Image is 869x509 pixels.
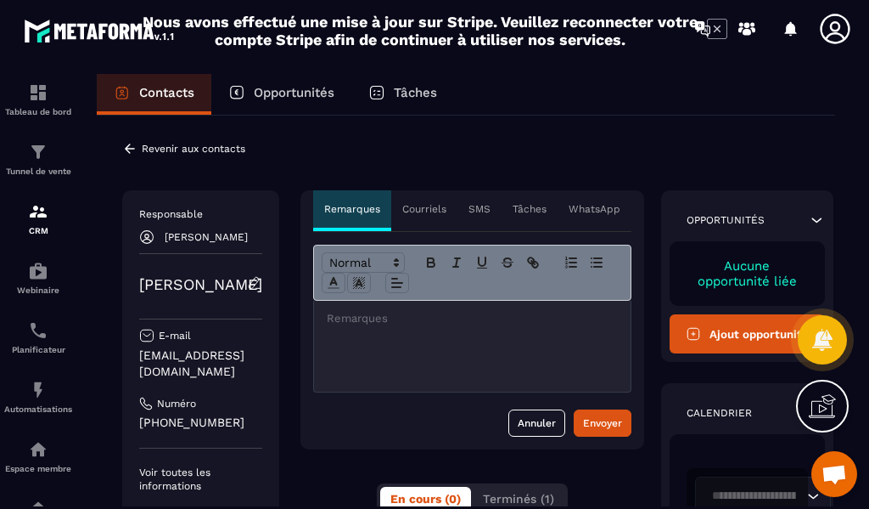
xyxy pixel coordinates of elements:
a: Opportunités [211,74,351,115]
p: [EMAIL_ADDRESS][DOMAIN_NAME] [139,348,262,380]
a: formationformationCRM [4,189,72,248]
p: Espace membre [4,464,72,473]
p: WhatsApp [569,202,620,216]
a: [PERSON_NAME] [139,275,262,293]
a: automationsautomationsAutomatisations [4,367,72,427]
div: Envoyer [583,415,622,432]
p: CRM [4,226,72,235]
p: Tâches [513,202,547,216]
p: Aucune opportunité liée [687,258,808,289]
a: formationformationTunnel de vente [4,129,72,189]
p: Webinaire [4,286,72,295]
p: Revenir aux contacts [142,143,245,155]
p: Numéro [157,397,196,410]
p: Voir toutes les informations [139,466,262,493]
span: En cours (0) [390,492,461,506]
h2: Nous avons effectué une mise à jour sur Stripe. Veuillez reconnecter votre compte Stripe afin de ... [142,13,698,48]
img: formation [28,142,48,162]
p: Calendrier [687,406,752,420]
p: Opportunités [254,85,334,100]
img: scheduler [28,320,48,341]
p: E-mail [159,329,191,342]
p: [PHONE_NUMBER] [139,415,262,431]
a: Contacts [97,74,211,115]
a: Ouvrir le chat [811,451,857,497]
a: formationformationTableau de bord [4,70,72,129]
img: formation [28,201,48,222]
img: formation [28,82,48,103]
p: Responsable [139,207,262,221]
p: Contacts [139,85,194,100]
img: automations [28,439,48,460]
a: automationsautomationsEspace membre [4,427,72,486]
p: SMS [468,202,491,216]
p: Automatisations [4,404,72,414]
a: schedulerschedulerPlanificateur [4,308,72,367]
p: Planificateur [4,345,72,354]
p: [PERSON_NAME] [165,231,248,243]
span: Terminés (1) [483,492,554,506]
p: Opportunités [687,213,765,227]
p: Remarques [324,202,380,216]
button: Annuler [508,410,565,437]
a: automationsautomationsWebinaire [4,248,72,308]
button: Envoyer [574,410,631,437]
button: Ajout opportunité [670,314,825,353]
img: automations [28,380,48,400]
p: Tableau de bord [4,107,72,116]
p: Tâches [394,85,437,100]
p: Tunnel de vente [4,167,72,176]
p: Courriels [402,202,446,216]
img: logo [24,15,177,46]
a: Tâches [351,74,454,115]
img: automations [28,261,48,281]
